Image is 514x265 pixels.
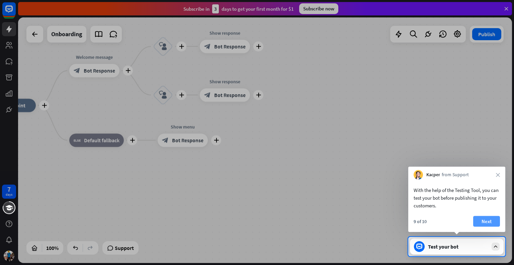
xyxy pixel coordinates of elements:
[414,218,427,224] div: 9 of 10
[473,216,500,227] button: Next
[5,3,25,23] button: Open LiveChat chat widget
[414,186,500,209] div: With the help of the Testing Tool, you can test your bot before publishing it to your customers.
[428,243,488,250] div: Test your bot
[426,172,440,178] span: Kacper
[442,172,469,178] span: from Support
[496,173,500,177] i: close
